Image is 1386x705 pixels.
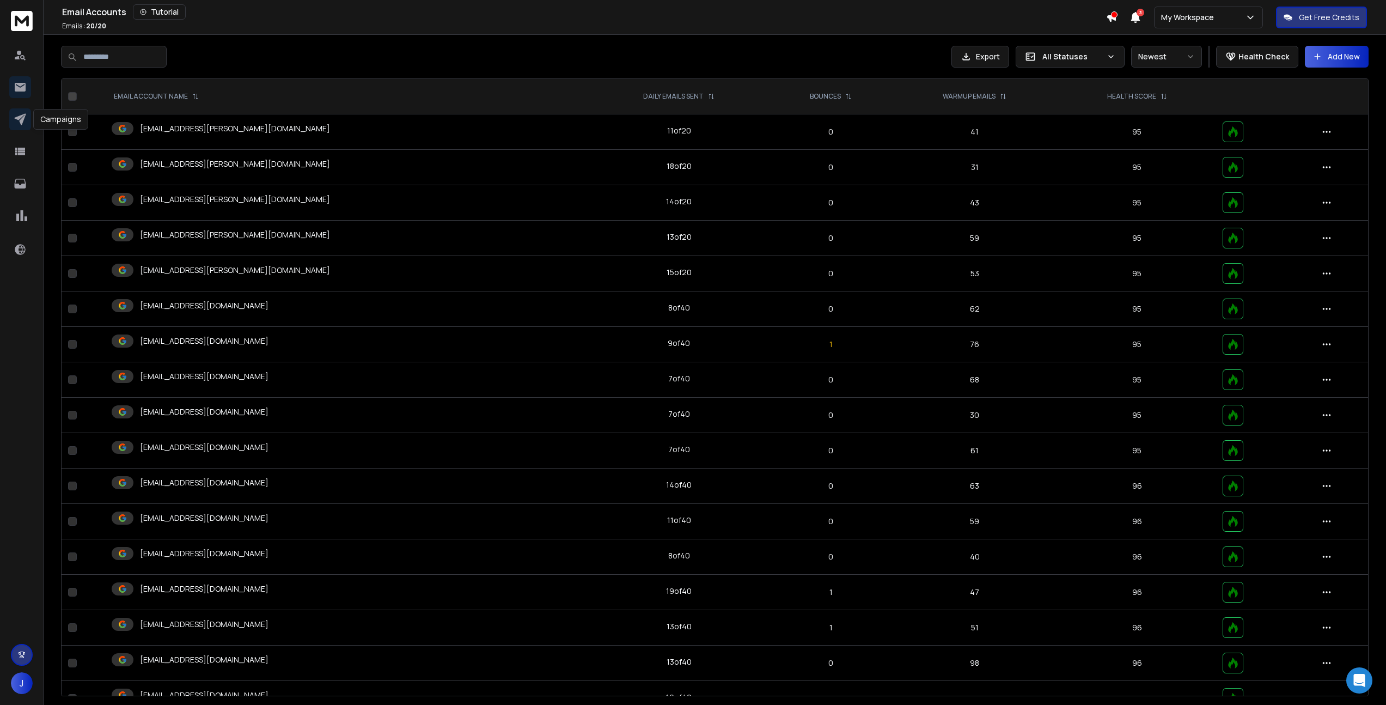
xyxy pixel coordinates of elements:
[777,162,885,173] p: 0
[140,371,268,382] p: [EMAIL_ADDRESS][DOMAIN_NAME]
[1058,575,1216,610] td: 96
[1346,667,1372,694] div: Open Intercom Messenger
[1161,12,1218,23] p: My Workspace
[140,265,330,276] p: [EMAIL_ADDRESS][PERSON_NAME][DOMAIN_NAME]
[666,692,692,703] div: 19 of 40
[86,21,106,31] span: 20 / 20
[1058,646,1216,681] td: 96
[892,362,1058,398] td: 68
[667,125,691,136] div: 11 of 20
[1131,46,1202,68] button: Newest
[777,551,885,562] p: 0
[892,256,1058,291] td: 53
[140,654,268,665] p: [EMAIL_ADDRESS][DOMAIN_NAME]
[140,584,268,594] p: [EMAIL_ADDRESS][DOMAIN_NAME]
[667,232,692,242] div: 13 of 20
[777,481,885,491] p: 0
[1058,150,1216,185] td: 95
[892,610,1058,646] td: 51
[643,92,704,101] p: DAILY EMAILS SENT
[114,92,199,101] div: EMAIL ACCOUNT NAME
[667,267,692,278] div: 15 of 20
[892,433,1058,469] td: 61
[1137,9,1144,16] span: 3
[777,410,885,421] p: 0
[1058,114,1216,150] td: 95
[777,268,885,279] p: 0
[140,477,268,488] p: [EMAIL_ADDRESS][DOMAIN_NAME]
[1058,398,1216,433] td: 95
[140,513,268,524] p: [EMAIL_ADDRESS][DOMAIN_NAME]
[810,92,841,101] p: BOUNCES
[1058,504,1216,539] td: 96
[1058,433,1216,469] td: 95
[1058,469,1216,504] td: 96
[951,46,1009,68] button: Export
[1058,291,1216,327] td: 95
[667,161,692,172] div: 18 of 20
[1058,610,1216,646] td: 96
[1107,92,1156,101] p: HEALTH SCORE
[892,221,1058,256] td: 59
[777,126,885,137] p: 0
[777,658,885,668] p: 0
[777,516,885,527] p: 0
[668,338,690,349] div: 9 of 40
[668,302,690,313] div: 8 of 40
[667,621,692,632] div: 13 of 40
[140,619,268,630] p: [EMAIL_ADDRESS][DOMAIN_NAME]
[892,398,1058,433] td: 30
[892,114,1058,150] td: 41
[1058,327,1216,362] td: 95
[133,4,186,20] button: Tutorial
[668,550,690,561] div: 8 of 40
[1216,46,1298,68] button: Health Check
[892,646,1058,681] td: 98
[1058,256,1216,291] td: 95
[777,445,885,456] p: 0
[668,409,690,420] div: 7 of 40
[140,123,330,134] p: [EMAIL_ADDRESS][PERSON_NAME][DOMAIN_NAME]
[892,539,1058,575] td: 40
[777,622,885,633] p: 1
[777,693,885,704] p: 0
[892,291,1058,327] td: 62
[140,548,268,559] p: [EMAIL_ADDRESS][DOMAIN_NAME]
[1042,51,1102,62] p: All Statuses
[892,504,1058,539] td: 59
[777,374,885,385] p: 0
[140,300,268,311] p: [EMAIL_ADDRESS][DOMAIN_NAME]
[62,4,1106,20] div: Email Accounts
[140,229,330,240] p: [EMAIL_ADDRESS][PERSON_NAME][DOMAIN_NAME]
[666,586,692,597] div: 19 of 40
[11,672,33,694] button: J
[1058,185,1216,221] td: 95
[777,303,885,314] p: 0
[667,515,691,526] div: 11 of 40
[140,690,268,701] p: [EMAIL_ADDRESS][DOMAIN_NAME]
[140,442,268,453] p: [EMAIL_ADDRESS][DOMAIN_NAME]
[33,109,88,130] div: Campaigns
[667,657,692,667] div: 13 of 40
[943,92,996,101] p: WARMUP EMAILS
[777,587,885,598] p: 1
[777,339,885,350] p: 1
[1305,46,1369,68] button: Add New
[140,194,330,205] p: [EMAIL_ADDRESS][PERSON_NAME][DOMAIN_NAME]
[892,575,1058,610] td: 47
[1058,221,1216,256] td: 95
[140,159,330,169] p: [EMAIL_ADDRESS][PERSON_NAME][DOMAIN_NAME]
[666,196,692,207] div: 14 of 20
[666,479,692,490] div: 14 of 40
[140,406,268,417] p: [EMAIL_ADDRESS][DOMAIN_NAME]
[892,150,1058,185] td: 31
[777,233,885,244] p: 0
[1238,51,1289,62] p: Health Check
[892,327,1058,362] td: 76
[1058,362,1216,398] td: 95
[668,444,690,455] div: 7 of 40
[1276,7,1367,28] button: Get Free Credits
[892,185,1058,221] td: 43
